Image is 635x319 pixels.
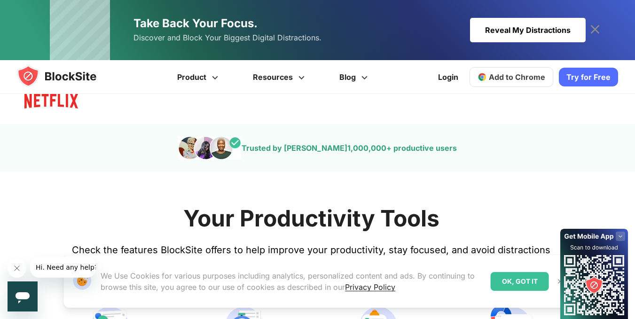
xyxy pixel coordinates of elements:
[30,257,96,278] iframe: Message from company
[491,272,549,291] div: OK, GOT IT
[559,68,618,86] a: Try for Free
[489,72,545,82] span: Add to Chrome
[183,204,439,232] h2: Your Productivity Tools
[432,66,464,88] a: Login
[161,60,237,94] a: Product
[8,259,26,278] iframe: Close message
[133,16,258,30] span: Take Back Your Focus.
[323,60,386,94] a: Blog
[347,143,386,153] span: 1,000,000
[17,65,115,87] img: blocksite-icon.5d769676.svg
[8,281,38,311] iframe: Button to launch messaging window
[345,282,395,292] a: Privacy Policy
[478,72,487,82] img: chrome-icon.svg
[470,18,586,42] div: Reveal My Distractions
[6,7,68,14] span: Hi. Need any help?
[557,278,564,285] img: Close
[237,60,323,94] a: Resources
[470,67,553,87] a: Add to Chrome
[242,143,457,153] text: Trusted by [PERSON_NAME] + productive users
[101,270,483,293] p: We Use Cookies for various purposes including analytics, personalized content and ads. By continu...
[133,31,321,45] span: Discover and Block Your Biggest Digital Distractions.
[178,136,242,160] img: pepole images
[554,275,566,288] button: Close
